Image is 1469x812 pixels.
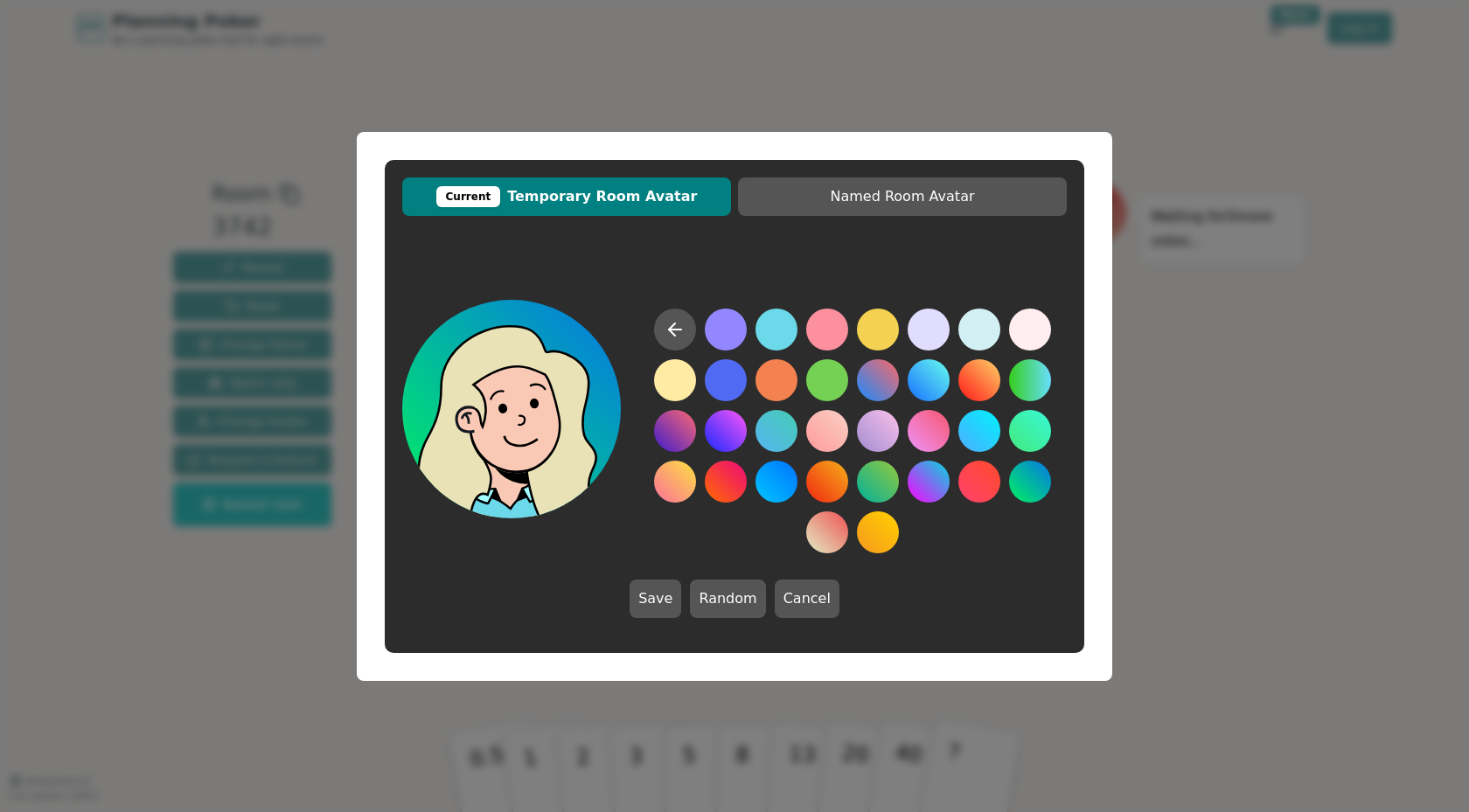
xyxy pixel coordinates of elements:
[747,186,1058,207] span: Named Room Avatar
[402,177,731,216] button: CurrentTemporary Room Avatar
[436,186,501,207] div: Current
[775,580,839,618] button: Cancel
[690,580,765,618] button: Random
[630,580,681,618] button: Save
[738,177,1067,216] button: Named Room Avatar
[411,186,722,207] span: Temporary Room Avatar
